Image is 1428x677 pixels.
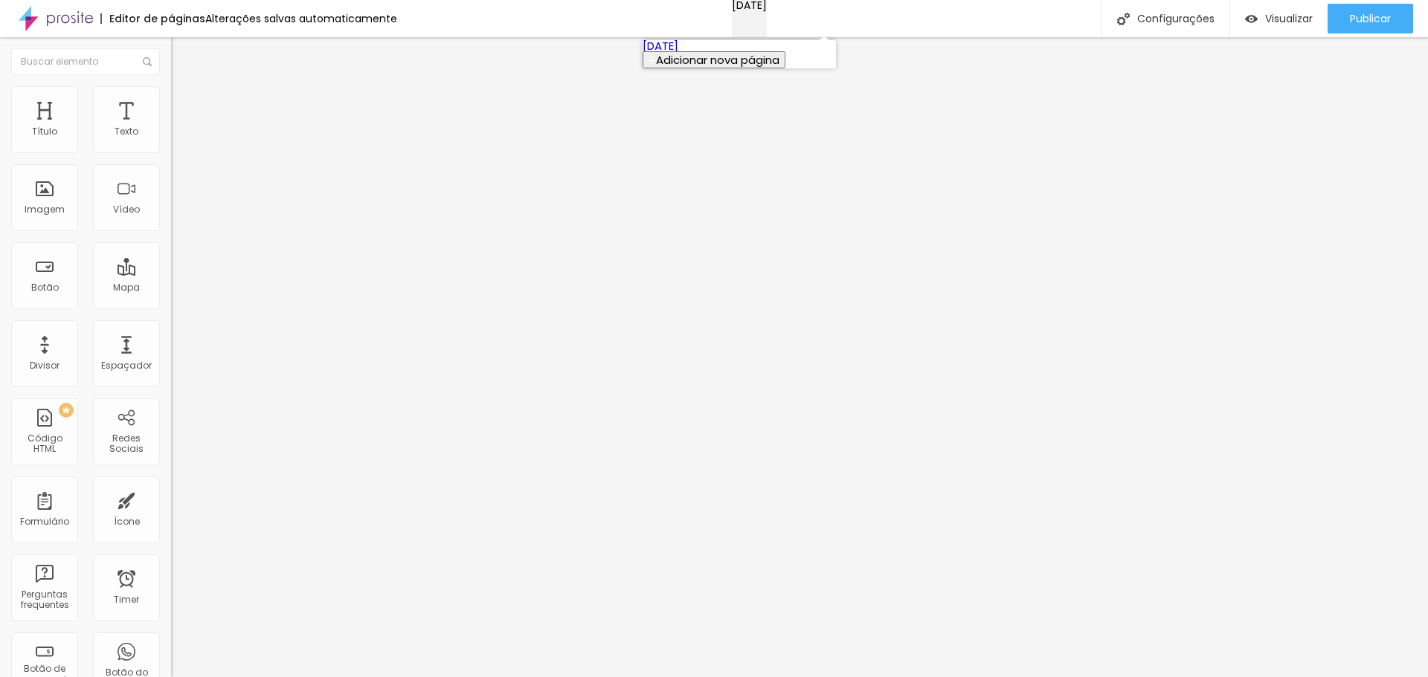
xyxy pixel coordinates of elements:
div: Editor de páginas [100,13,205,24]
span: Adicionar nova página [656,52,779,68]
a: [DATE] [643,38,678,54]
div: Timer [114,595,139,605]
div: Texto [115,126,138,137]
img: Icone [1117,13,1130,25]
div: Título [32,126,57,137]
div: Redes Sociais [97,433,155,455]
div: Divisor [30,360,59,371]
div: Código HTML [15,433,74,455]
div: Alterações salvas automaticamente [205,13,397,24]
img: view-1.svg [1245,13,1258,25]
span: Publicar [1350,13,1391,25]
span: Visualizar [1265,13,1313,25]
input: Buscar elemento [11,48,160,75]
button: Publicar [1328,4,1413,33]
button: Visualizar [1230,4,1328,33]
button: Adicionar nova página [643,51,785,68]
div: Perguntas frequentes [15,589,74,611]
iframe: Editor [171,37,1428,677]
div: Vídeo [113,204,140,215]
div: Botão [31,282,59,293]
div: Ícone [114,516,140,527]
img: Icone [143,57,152,66]
div: Formulário [20,516,69,527]
div: Mapa [113,282,140,293]
div: Espaçador [101,360,152,371]
div: Imagem [25,204,65,215]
